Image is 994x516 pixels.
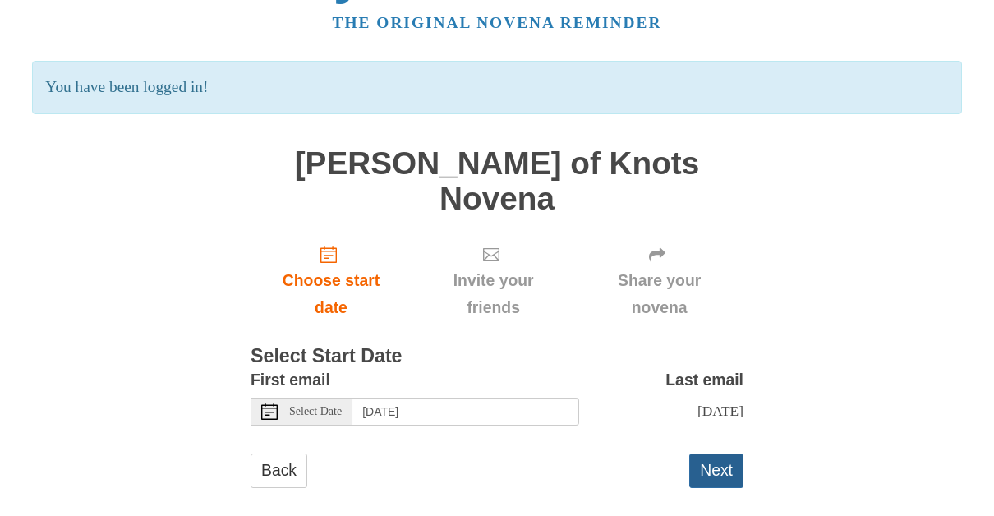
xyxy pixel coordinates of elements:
[665,366,743,394] label: Last email
[251,366,330,394] label: First email
[333,14,662,31] a: The original novena reminder
[251,454,307,487] a: Back
[591,267,727,321] span: Share your novena
[267,267,395,321] span: Choose start date
[251,233,412,330] a: Choose start date
[32,61,961,114] p: You have been logged in!
[412,233,575,330] div: Click "Next" to confirm your start date first.
[428,267,559,321] span: Invite your friends
[289,406,342,417] span: Select Date
[689,454,743,487] button: Next
[251,346,743,367] h3: Select Start Date
[251,146,743,216] h1: [PERSON_NAME] of Knots Novena
[697,403,743,419] span: [DATE]
[575,233,743,330] div: Click "Next" to confirm your start date first.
